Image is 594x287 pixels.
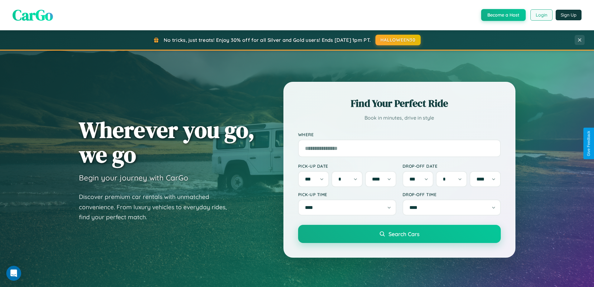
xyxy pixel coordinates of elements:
[164,37,371,43] span: No tricks, just treats! Enjoy 30% off for all Silver and Gold users! Ends [DATE] 1pm PT.
[587,131,591,156] div: Give Feedback
[298,163,396,169] label: Pick-up Date
[403,163,501,169] label: Drop-off Date
[12,5,53,25] span: CarGo
[298,192,396,197] label: Pick-up Time
[403,192,501,197] label: Drop-off Time
[481,9,526,21] button: Become a Host
[556,10,582,20] button: Sign Up
[79,173,188,182] h3: Begin your journey with CarGo
[298,132,501,137] label: Where
[298,113,501,122] p: Book in minutes, drive in style
[79,192,235,222] p: Discover premium car rentals with unmatched convenience. From luxury vehicles to everyday rides, ...
[530,9,553,21] button: Login
[79,117,255,167] h1: Wherever you go, we go
[375,35,421,45] button: HALLOWEEN30
[298,96,501,110] h2: Find Your Perfect Ride
[389,230,419,237] span: Search Cars
[298,225,501,243] button: Search Cars
[6,266,21,281] iframe: Intercom live chat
